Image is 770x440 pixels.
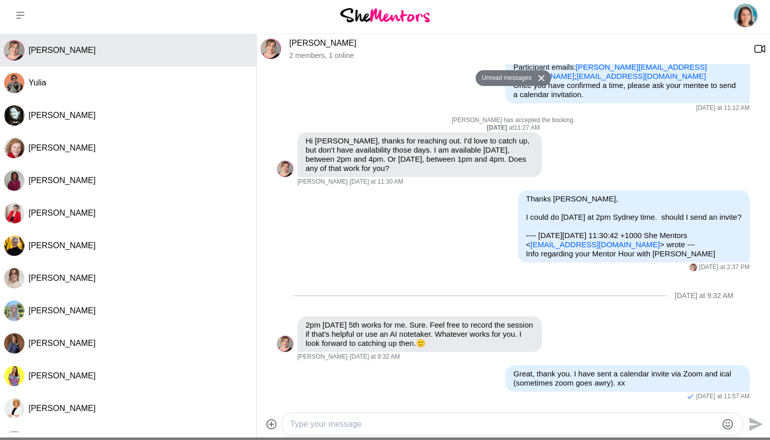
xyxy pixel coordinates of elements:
[4,40,24,61] div: Ruth Slade
[4,366,24,386] div: Roslyn Thompson
[290,418,717,430] textarea: Type your message
[261,39,281,59] img: R
[4,170,24,191] img: J
[4,268,24,288] img: E
[4,203,24,223] img: K
[476,70,534,86] button: Unread messages
[29,209,96,217] span: [PERSON_NAME]
[4,398,24,419] img: K
[513,369,741,388] p: Great, thank you. I have sent a calendar invite via Zoom and ical (sometimes zoom goes awry). xx
[29,143,96,152] span: [PERSON_NAME]
[350,178,403,186] time: 2025-08-25T01:30:39.724Z
[306,136,534,173] p: Hi [PERSON_NAME], thanks for reaching out. I'd love to catch up, but don't have availability thos...
[487,124,509,131] strong: [DATE]
[297,353,348,361] span: [PERSON_NAME]
[297,178,348,186] span: [PERSON_NAME]
[722,418,734,430] button: Emoji picker
[696,393,750,401] time: 2025-08-26T01:57:37.861Z
[340,8,430,22] img: She Mentors Logo
[306,320,534,348] p: 2pm [DATE] 5th works for me. Sure. Feel free to record the session if that's helpful or use an AI...
[4,236,24,256] img: T
[277,161,293,177] img: R
[416,339,426,347] span: 🙂
[699,263,750,272] time: 2025-08-25T04:37:43.939Z
[4,105,24,126] img: P
[29,274,96,282] span: [PERSON_NAME]
[29,339,96,347] span: [PERSON_NAME]
[4,301,24,321] div: Claudia Hofmaier
[289,39,356,47] a: [PERSON_NAME]
[29,78,46,87] span: Yulia
[576,72,706,80] a: [EMAIL_ADDRESS][DOMAIN_NAME]
[29,46,96,54] span: [PERSON_NAME]
[29,371,96,380] span: [PERSON_NAME]
[277,336,293,352] img: R
[29,241,96,250] span: [PERSON_NAME]
[690,263,697,271] img: R
[261,39,281,59] div: Ruth Slade
[733,3,758,27] img: Lily Rudolph
[526,231,741,249] p: ---- [DATE][DATE] 11:30:42 +1000 She Mentors < > wrote ---
[743,413,766,435] button: Send
[289,51,746,60] p: 2 members , 1 online
[4,268,24,288] div: Elle Thorne
[277,161,293,177] div: Ruth Slade
[526,194,741,203] p: Thanks [PERSON_NAME],
[29,404,96,413] span: [PERSON_NAME]
[277,124,750,132] div: at 11:27 AM
[4,203,24,223] div: Kat Milner
[4,301,24,321] img: C
[29,176,96,185] span: [PERSON_NAME]
[277,116,750,125] p: [PERSON_NAME] has accepted the booking.
[29,111,96,120] span: [PERSON_NAME]
[4,105,24,126] div: Paula Kerslake
[4,366,24,386] img: R
[530,240,659,249] a: [EMAIL_ADDRESS][DOMAIN_NAME]
[4,40,24,61] img: R
[4,333,24,354] div: Cintia Hernandez
[526,213,741,222] p: I could do [DATE] at 2pm Sydney time. should I send an invite?
[4,333,24,354] img: C
[675,291,733,300] div: [DATE] at 9:32 AM
[277,336,293,352] div: Ruth Slade
[513,81,741,99] p: Once you have confirmed a time, please ask your mentee to send a calendar invitation.
[4,73,24,93] img: Y
[29,306,96,315] span: [PERSON_NAME]
[4,138,24,158] div: Marina Pitisano
[350,353,400,361] time: 2025-08-25T23:32:26.518Z
[4,170,24,191] div: Jennie Ekigbo
[526,249,741,258] p: Info regarding your Mentor Hour with [PERSON_NAME]
[4,138,24,158] img: M
[696,104,750,112] time: 2025-08-25T01:12:34.533Z
[4,73,24,93] div: Yulia
[690,263,697,271] div: Ruth Slade
[4,236,24,256] div: Tam Jones
[4,398,24,419] div: Kat Millar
